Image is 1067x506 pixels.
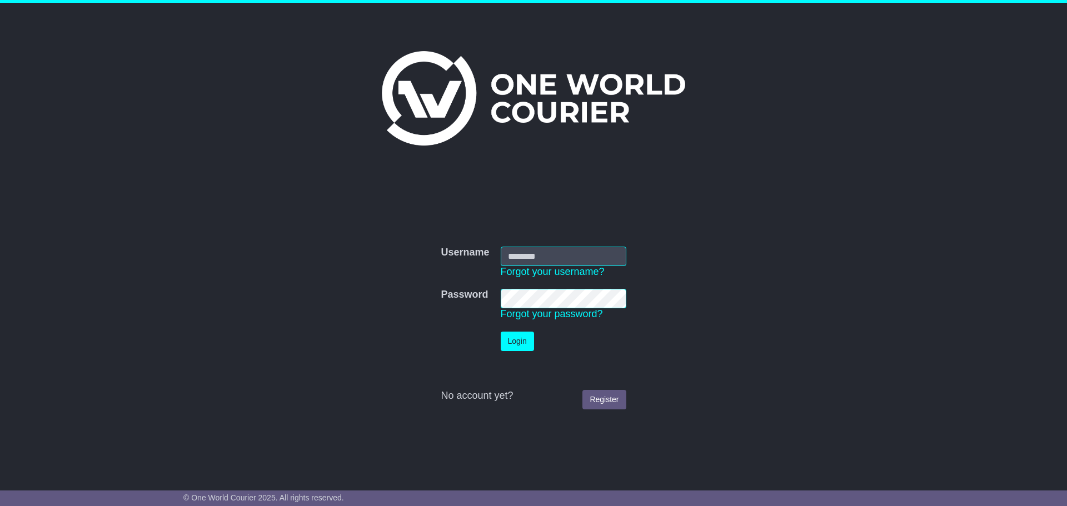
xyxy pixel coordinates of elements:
label: Password [441,289,488,301]
div: No account yet? [441,390,626,402]
button: Login [501,332,534,351]
a: Forgot your username? [501,266,605,277]
span: © One World Courier 2025. All rights reserved. [183,493,344,502]
img: One World [382,51,685,146]
label: Username [441,247,489,259]
a: Register [582,390,626,409]
a: Forgot your password? [501,308,603,319]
